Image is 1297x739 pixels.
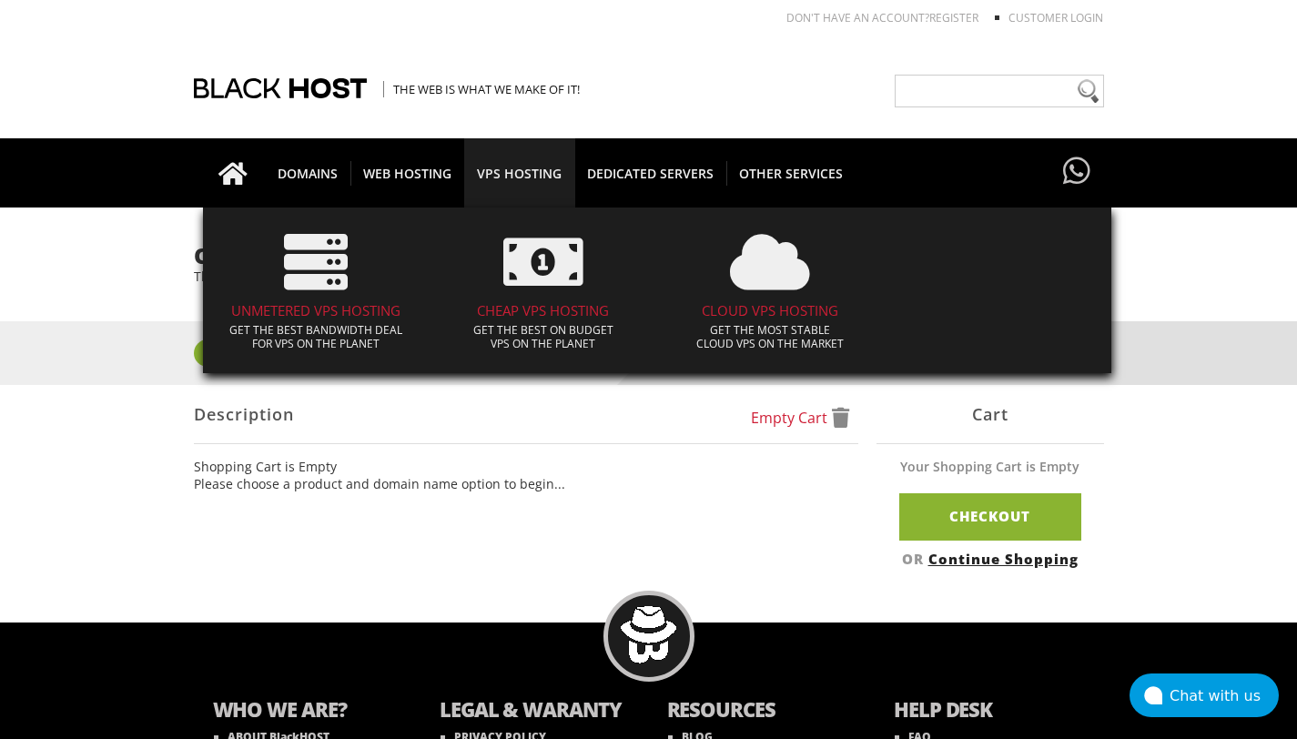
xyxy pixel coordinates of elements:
[726,161,856,186] span: OTHER SERVICES
[217,303,417,319] h4: UNMETERED VPS HOSTING
[265,138,351,208] a: DOMAINS
[213,695,404,727] b: WHO WE ARE?
[671,303,871,319] h4: CLOUD VPS HOSTING
[1170,687,1279,704] div: Chat with us
[1008,10,1103,25] a: Customer Login
[574,138,727,208] a: DEDICATED SERVERS
[440,695,631,727] b: LEGAL & WARANTY
[620,606,677,663] img: BlackHOST mascont, Blacky.
[464,161,574,186] span: VPS HOSTING
[194,244,1104,268] h1: Order Summary
[443,303,643,319] h4: CHEAP VPS HOSTING
[443,323,643,350] p: Get the best on budget VPS on the planet
[350,138,465,208] a: WEB HOSTING
[194,385,858,444] div: Description
[574,161,727,186] span: DEDICATED SERVERS
[464,138,575,208] a: VPS HOSTING
[894,695,1085,727] b: HELP DESK
[265,161,351,186] span: DOMAINS
[929,10,978,25] a: REGISTER
[895,75,1104,107] input: Need help?
[751,408,849,428] a: Empty Cart
[726,138,856,208] a: OTHER SERVICES
[899,493,1081,540] a: Checkout
[876,550,1104,568] div: OR
[350,161,465,186] span: WEB HOSTING
[194,339,221,367] span: 1
[876,458,1104,493] div: Your Shopping Cart is Empty
[1130,673,1279,717] button: Chat with us
[667,695,858,727] b: RESOURCES
[759,10,978,25] li: Don't have an account?
[876,385,1104,444] div: Cart
[194,268,1104,285] p: The product/service you have chosen has the following configuration options for you to choose from.
[671,323,871,350] p: Get the Most stable Cloud VPS on the market
[383,81,580,97] span: The Web is what we make of it!
[928,550,1079,568] a: Continue Shopping
[1059,138,1095,206] a: Have questions?
[434,217,653,364] a: CHEAP VPS HOSTING Get the best on budgetVPS on the planet
[200,138,266,208] a: Go to homepage
[194,458,858,492] ul: Shopping Cart is Empty Please choose a product and domain name option to begin...
[208,217,426,364] a: UNMETERED VPS HOSTING Get the best bandwidth dealfor VPS on the planet
[662,217,880,364] a: CLOUD VPS HOSTING Get the Most stableCloud VPS on the market
[217,323,417,350] p: Get the best bandwidth deal for VPS on the planet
